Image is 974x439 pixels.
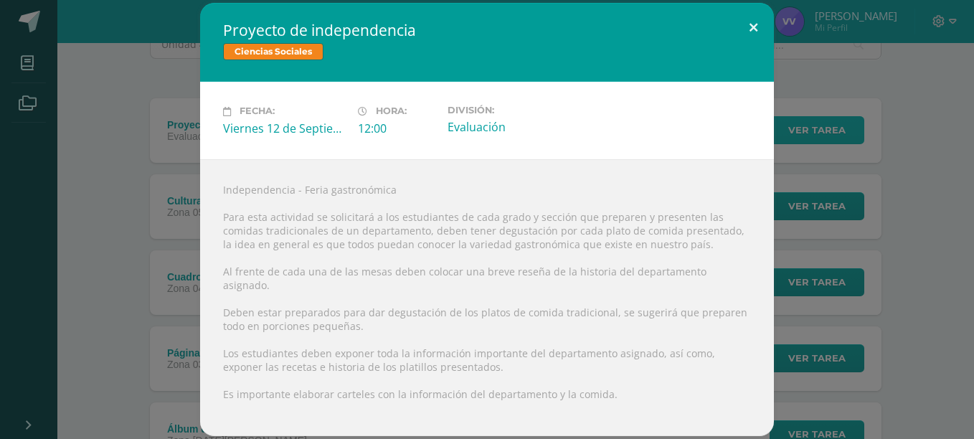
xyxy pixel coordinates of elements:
[448,119,571,135] div: Evaluación
[200,159,774,436] div: Independencia - Feria gastronómica Para esta actividad se solicitará a los estudiantes de cada gr...
[223,43,323,60] span: Ciencias Sociales
[240,106,275,117] span: Fecha:
[358,121,436,136] div: 12:00
[223,20,751,40] h2: Proyecto de independencia
[376,106,407,117] span: Hora:
[223,121,346,136] div: Viernes 12 de Septiembre
[733,3,774,52] button: Close (Esc)
[448,105,571,115] label: División:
